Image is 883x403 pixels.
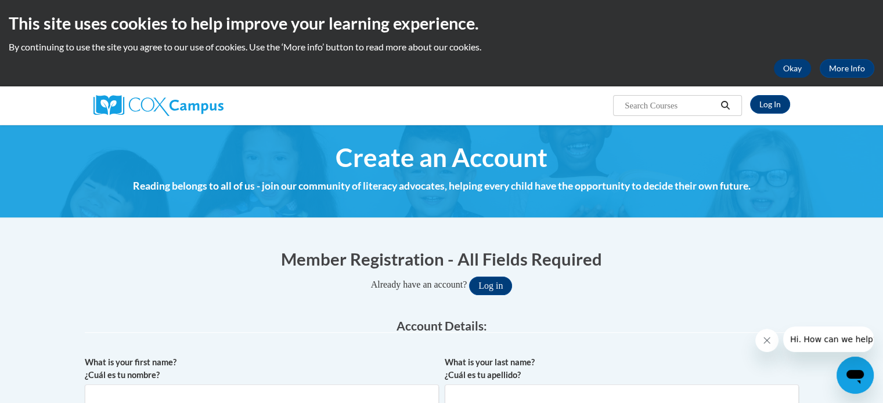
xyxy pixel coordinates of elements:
button: Okay [774,59,811,78]
iframe: Message from company [783,326,874,352]
a: More Info [820,59,874,78]
span: Already have an account? [371,279,467,289]
label: What is your last name? ¿Cuál es tu apellido? [445,356,799,382]
h4: Reading belongs to all of us - join our community of literacy advocates, helping every child have... [85,179,799,194]
span: Create an Account [336,142,547,173]
img: Cox Campus [93,95,224,116]
iframe: Close message [755,329,779,352]
span: Hi. How can we help? [7,8,94,17]
input: Search Courses [623,99,716,112]
h1: Member Registration - All Fields Required [85,247,799,271]
p: By continuing to use the site you agree to our use of cookies. Use the ‘More info’ button to read... [9,41,874,53]
button: Search [716,99,734,112]
a: Log In [750,95,790,114]
button: Log in [469,277,512,295]
label: What is your first name? ¿Cuál es tu nombre? [85,356,439,382]
span: Account Details: [397,318,487,333]
iframe: Button to launch messaging window [837,357,874,394]
h2: This site uses cookies to help improve your learning experience. [9,12,874,35]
